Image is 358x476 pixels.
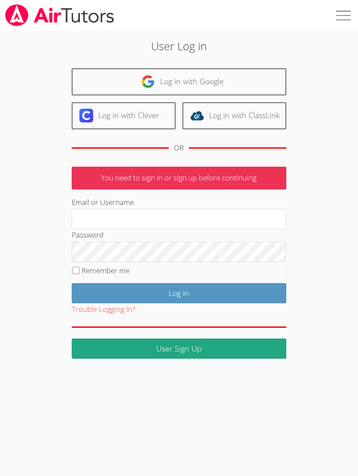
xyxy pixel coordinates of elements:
a: Log in with ClassLink [182,102,286,129]
label: Password [72,230,103,240]
img: clever-logo-6eab21bc6e7a338710f1a6ff85c0baf02591cd810cc4098c63d3a4b26e2feb20.svg [79,109,93,122]
img: classlink-logo-d6bb404cc1216ec64c9a2012d9dc4662098be43eaf13dc465df04b49fa7ab582.svg [190,109,204,122]
label: Email or Username [72,197,134,207]
a: User Sign Up [72,339,286,359]
a: Log in with Google [72,68,286,95]
label: Remember me [82,265,130,275]
a: Log in with Clever [72,102,176,129]
p: You need to sign in or sign up before continuing [72,167,286,189]
input: Log in [72,283,286,303]
img: airtutors_banner-c4298cdbf04f3fff15de1276eac7730deb9818008684d7c2e4769d2f7ddbe033.png [4,4,115,26]
h2: User Log in [50,38,308,54]
img: google-logo-50288ca7cdecda66e5e0955fdab243c47b7ad437acaf1139b6f446037453330a.svg [141,75,155,88]
button: Trouble Logging In? [72,303,135,316]
div: OR [174,142,184,154]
